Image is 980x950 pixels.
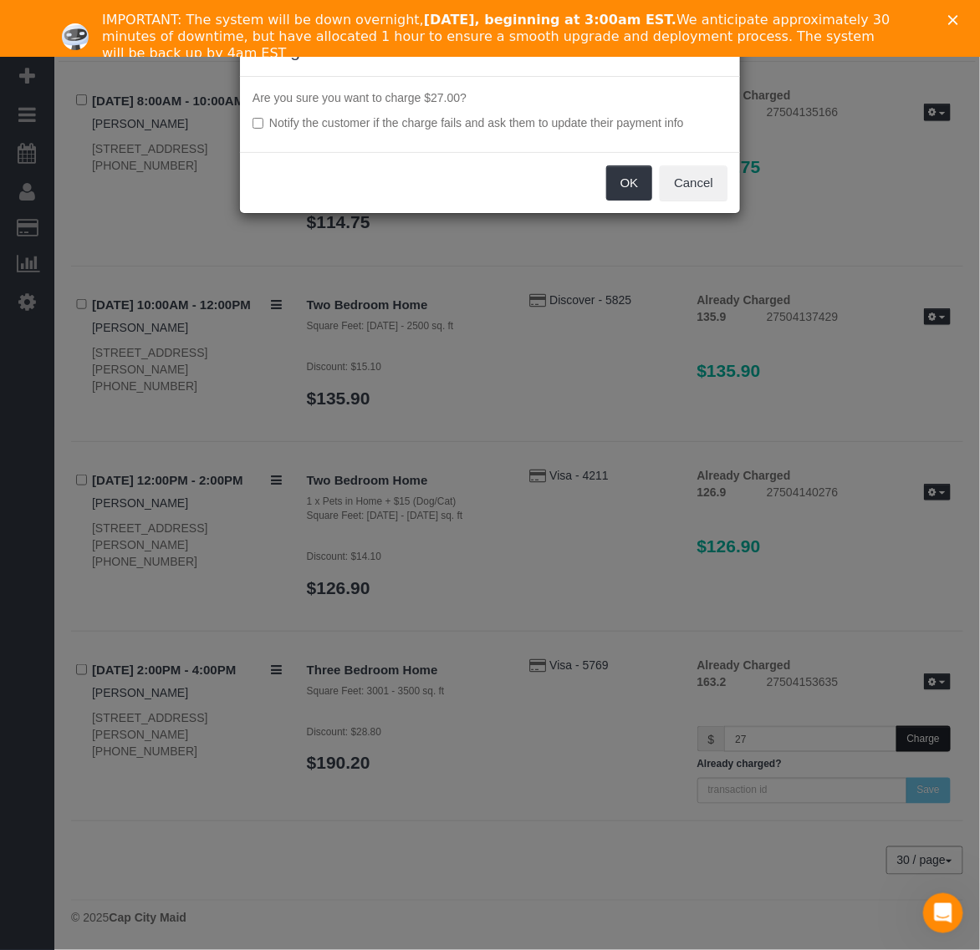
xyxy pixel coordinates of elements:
[240,77,740,152] div: Are you sure you want to charge $27.00?
[923,893,963,933] iframe: Intercom live chat
[102,12,891,62] div: IMPORTANT: The system will be down overnight, We anticipate approximately 30 minutes of downtime,...
[606,165,653,201] button: OK
[253,114,727,131] label: Notify the customer if the charge fails and ask them to update their payment info
[253,118,263,129] input: Notify the customer if the charge fails and ask them to update their payment info
[660,165,727,201] button: Cancel
[948,15,965,25] div: Close
[62,23,89,50] img: Profile image for Ellie
[424,12,676,28] b: [DATE], beginning at 3:00am EST.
